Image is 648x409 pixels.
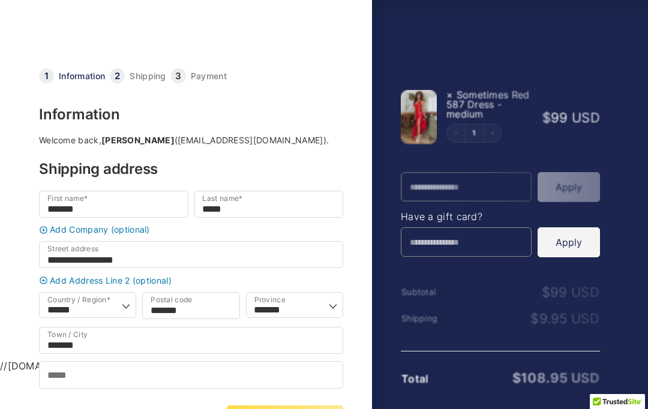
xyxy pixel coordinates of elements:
[101,135,175,145] strong: [PERSON_NAME]
[36,276,346,285] a: Add Address Line 2 (optional)
[538,227,600,257] button: Apply
[36,225,346,234] a: Add Company (optional)
[191,72,227,80] a: Payment
[39,136,343,145] div: Welcome back, ([EMAIL_ADDRESS][DOMAIN_NAME]).
[39,162,343,176] h3: Shipping address
[39,107,343,122] h3: Information
[59,72,105,80] a: Information
[401,212,600,221] h4: Have a gift card?
[130,72,166,80] a: Shipping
